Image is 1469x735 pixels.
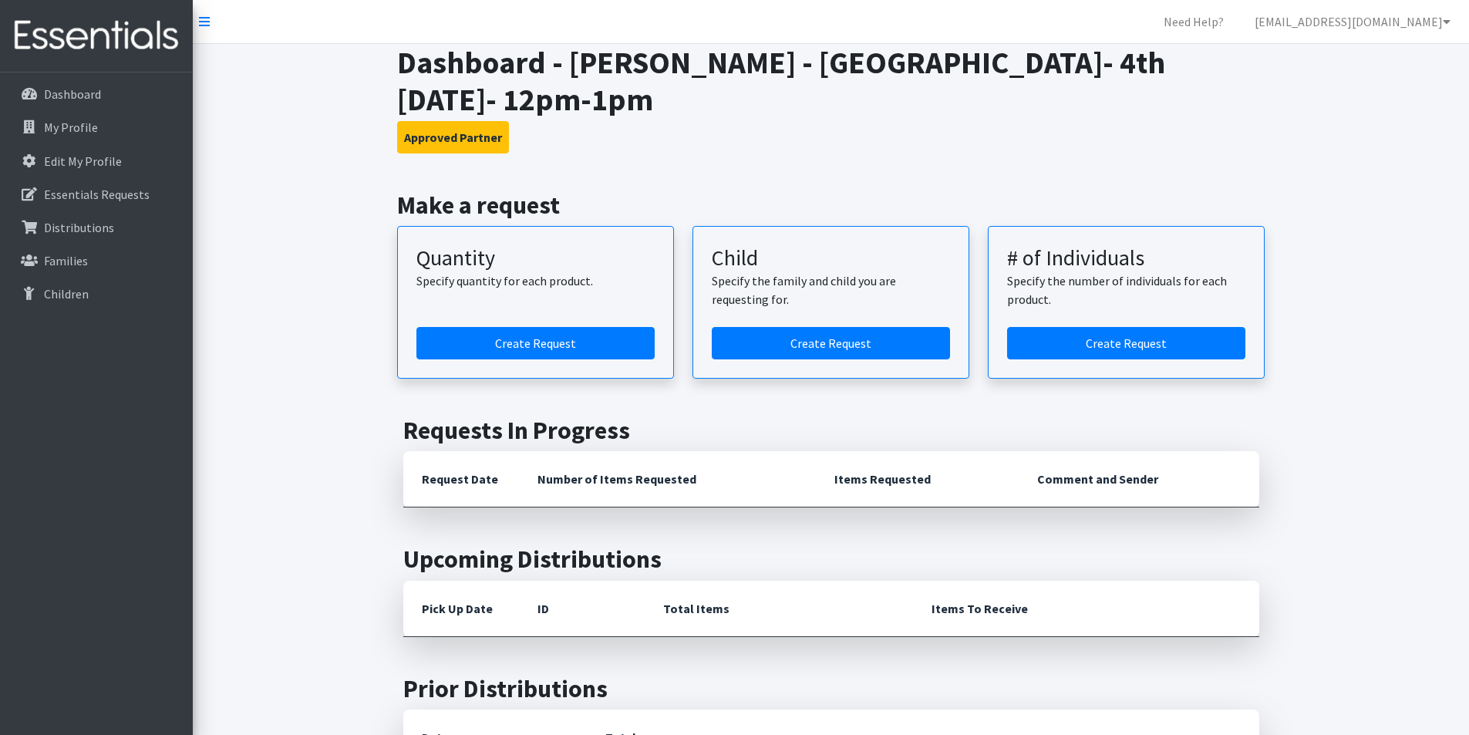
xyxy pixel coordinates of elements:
[1007,245,1245,271] h3: # of Individuals
[416,271,655,290] p: Specify quantity for each product.
[6,245,187,276] a: Families
[403,416,1259,445] h2: Requests In Progress
[6,179,187,210] a: Essentials Requests
[913,581,1259,637] th: Items To Receive
[403,581,519,637] th: Pick Up Date
[1007,327,1245,359] a: Create a request by number of individuals
[6,212,187,243] a: Distributions
[1007,271,1245,308] p: Specify the number of individuals for each product.
[403,545,1259,574] h2: Upcoming Distributions
[416,327,655,359] a: Create a request by quantity
[6,112,187,143] a: My Profile
[816,451,1019,507] th: Items Requested
[397,121,509,153] button: Approved Partner
[1151,6,1236,37] a: Need Help?
[44,187,150,202] p: Essentials Requests
[712,245,950,271] h3: Child
[44,220,114,235] p: Distributions
[6,10,187,62] img: HumanEssentials
[519,451,817,507] th: Number of Items Requested
[712,271,950,308] p: Specify the family and child you are requesting for.
[6,79,187,110] a: Dashboard
[1242,6,1463,37] a: [EMAIL_ADDRESS][DOMAIN_NAME]
[44,253,88,268] p: Families
[519,581,645,637] th: ID
[645,581,913,637] th: Total Items
[416,245,655,271] h3: Quantity
[44,86,101,102] p: Dashboard
[403,451,519,507] th: Request Date
[1019,451,1258,507] th: Comment and Sender
[403,674,1259,703] h2: Prior Distributions
[397,44,1265,118] h1: Dashboard - [PERSON_NAME] - [GEOGRAPHIC_DATA]- 4th [DATE]- 12pm-1pm
[44,286,89,302] p: Children
[44,153,122,169] p: Edit My Profile
[44,120,98,135] p: My Profile
[397,190,1265,220] h2: Make a request
[712,327,950,359] a: Create a request for a child or family
[6,278,187,309] a: Children
[6,146,187,177] a: Edit My Profile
